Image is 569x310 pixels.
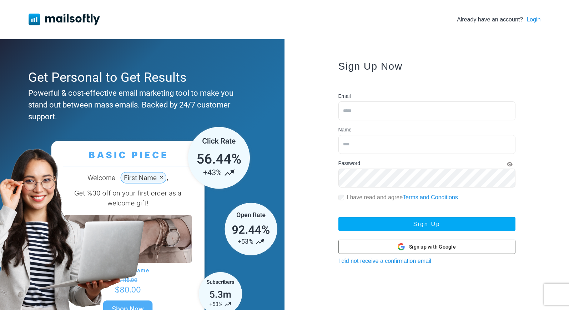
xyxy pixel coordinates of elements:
i: Show Password [507,162,513,167]
label: Password [338,160,360,167]
a: Login [527,15,540,24]
div: Get Personal to Get Results [28,68,253,87]
span: Sign up with Google [409,243,456,251]
label: Email [338,92,351,100]
a: Terms and Conditions [403,194,458,200]
div: Powerful & cost-effective email marketing tool to make you stand out between mass emails. Backed ... [28,87,253,122]
div: Already have an account? [457,15,540,24]
button: Sign up with Google [338,240,515,254]
a: I did not receive a confirmation email [338,258,432,264]
label: Name [338,126,352,134]
label: I have read and agree [347,193,458,202]
button: Sign Up [338,217,515,231]
span: Sign Up Now [338,61,403,72]
img: Mailsoftly [29,14,100,25]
